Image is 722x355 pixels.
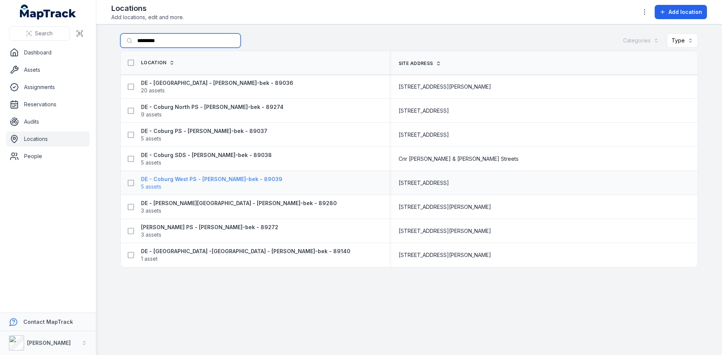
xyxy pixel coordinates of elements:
[141,175,282,190] a: DE - Coburg West PS - [PERSON_NAME]-bek - 890395 assets
[35,30,53,37] span: Search
[6,62,90,77] a: Assets
[141,199,337,207] strong: DE - [PERSON_NAME][GEOGRAPHIC_DATA] - [PERSON_NAME]-bek - 89280
[399,203,491,211] span: [STREET_ADDRESS][PERSON_NAME]
[399,131,449,139] span: [STREET_ADDRESS]
[141,248,350,263] a: DE - [GEOGRAPHIC_DATA] -[GEOGRAPHIC_DATA] - [PERSON_NAME]-bek - 891401 asset
[6,131,90,147] a: Locations
[141,127,267,142] a: DE - Coburg PS - [PERSON_NAME]-bek - 890375 assets
[399,227,491,235] span: [STREET_ADDRESS][PERSON_NAME]
[655,5,707,19] button: Add location
[20,5,76,20] a: MapTrack
[141,60,166,66] span: Location
[23,319,73,325] strong: Contact MapTrack
[9,26,70,41] button: Search
[141,79,293,87] strong: DE - [GEOGRAPHIC_DATA] - [PERSON_NAME]-bek - 89036
[141,175,282,183] strong: DE - Coburg West PS - [PERSON_NAME]-bek - 89039
[399,60,433,66] span: Site address
[6,149,90,164] a: People
[141,135,161,142] span: 5 assets
[141,199,337,215] a: DE - [PERSON_NAME][GEOGRAPHIC_DATA] - [PERSON_NAME]-bek - 892803 assets
[141,127,267,135] strong: DE - Coburg PS - [PERSON_NAME]-bek - 89037
[111,3,184,14] h2: Locations
[141,60,174,66] a: Location
[399,60,441,66] a: Site address
[667,33,698,48] button: Type
[141,255,158,263] span: 1 asset
[141,79,293,94] a: DE - [GEOGRAPHIC_DATA] - [PERSON_NAME]-bek - 8903620 assets
[141,183,161,190] span: 5 assets
[141,231,161,239] span: 3 assets
[141,103,284,111] strong: DE - Coburg North PS - [PERSON_NAME]-bek - 89274
[6,45,90,60] a: Dashboard
[141,159,161,166] span: 5 assets
[6,80,90,95] a: Assignments
[141,151,272,159] strong: DE - Coburg SDS - [PERSON_NAME]-bek - 89038
[27,340,71,346] strong: [PERSON_NAME]
[399,179,449,187] span: [STREET_ADDRESS]
[141,87,165,94] span: 20 assets
[399,107,449,115] span: [STREET_ADDRESS]
[141,224,278,231] strong: [PERSON_NAME] PS - [PERSON_NAME]-bek - 89272
[111,14,184,21] span: Add locations, edit and more.
[399,155,519,163] span: Cnr [PERSON_NAME] & [PERSON_NAME] Streets
[399,83,491,91] span: [STREET_ADDRESS][PERSON_NAME]
[141,248,350,255] strong: DE - [GEOGRAPHIC_DATA] -[GEOGRAPHIC_DATA] - [PERSON_NAME]-bek - 89140
[6,114,90,129] a: Audits
[141,103,284,118] a: DE - Coburg North PS - [PERSON_NAME]-bek - 892749 assets
[669,8,702,16] span: Add location
[141,207,161,215] span: 3 assets
[141,111,162,118] span: 9 assets
[399,251,491,259] span: [STREET_ADDRESS][PERSON_NAME]
[6,97,90,112] a: Reservations
[141,224,278,239] a: [PERSON_NAME] PS - [PERSON_NAME]-bek - 892723 assets
[141,151,272,166] a: DE - Coburg SDS - [PERSON_NAME]-bek - 890385 assets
